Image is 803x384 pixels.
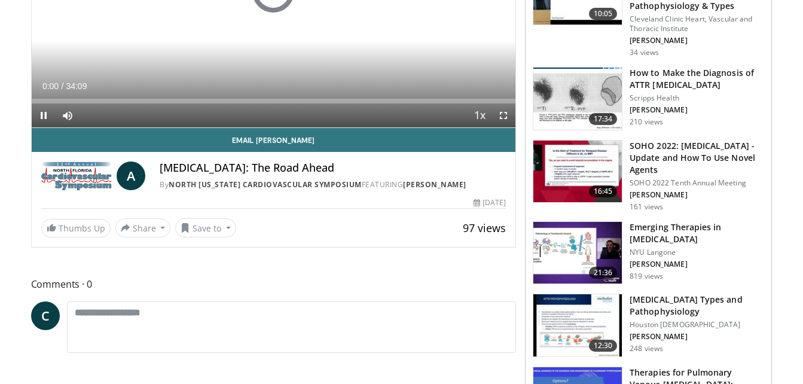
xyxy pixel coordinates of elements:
[463,221,506,235] span: 97 views
[589,267,618,279] span: 21:36
[630,93,764,103] p: Scripps Health
[630,332,764,342] p: [PERSON_NAME]
[533,68,622,130] img: c12b0fdb-e439-4951-8ee6-44c04407b222.150x105_q85_crop-smart_upscale.jpg
[31,276,517,292] span: Comments 0
[41,219,111,237] a: Thumbs Up
[533,222,622,284] img: 8848ec70-46da-480f-ba98-63540507542b.150x105_q85_crop-smart_upscale.jpg
[630,320,764,330] p: Houston [DEMOGRAPHIC_DATA]
[115,218,171,237] button: Share
[403,179,466,190] a: [PERSON_NAME]
[630,260,764,269] p: [PERSON_NAME]
[630,190,764,200] p: [PERSON_NAME]
[32,128,516,152] a: Email [PERSON_NAME]
[175,218,236,237] button: Save to
[630,248,764,257] p: NYU Langone
[589,8,618,20] span: 10:05
[533,221,764,285] a: 21:36 Emerging Therapies in [MEDICAL_DATA] NYU Langone [PERSON_NAME] 819 views
[32,103,56,127] button: Pause
[630,272,663,281] p: 819 views
[474,197,506,208] div: [DATE]
[56,103,80,127] button: Mute
[630,48,659,57] p: 34 views
[630,36,764,45] p: [PERSON_NAME]
[630,67,764,91] h3: How to Make the Diagnosis of ATTR [MEDICAL_DATA]
[533,294,764,357] a: 12:30 [MEDICAL_DATA] Types and Pathophysiology Houston [DEMOGRAPHIC_DATA] [PERSON_NAME] 248 views
[117,161,145,190] a: A
[32,99,516,103] div: Progress Bar
[630,178,764,188] p: SOHO 2022 Tenth Annual Meeting
[630,117,663,127] p: 210 views
[160,161,506,175] h4: [MEDICAL_DATA]: The Road Ahead
[31,301,60,330] a: C
[533,140,764,212] a: 16:45 SOHO 2022: [MEDICAL_DATA] - Update and How To Use Novel Agents SOHO 2022 Tenth Annual Meeti...
[630,344,663,353] p: 248 views
[630,140,764,176] h3: SOHO 2022: [MEDICAL_DATA] - Update and How To Use Novel Agents
[630,202,663,212] p: 161 views
[468,103,491,127] button: Playback Rate
[589,185,618,197] span: 16:45
[160,179,506,190] div: By FEATURING
[169,179,362,190] a: North [US_STATE] Cardiovascular Symposium
[62,81,64,91] span: /
[533,67,764,130] a: 17:34 How to Make the Diagnosis of ATTR [MEDICAL_DATA] Scripps Health [PERSON_NAME] 210 views
[533,141,622,203] img: e66e90e2-96ea-400c-b863-6a503731f831.150x105_q85_crop-smart_upscale.jpg
[533,294,622,356] img: d01a088b-164e-4a2e-acba-ab7b6c94352c.150x105_q85_crop-smart_upscale.jpg
[42,81,59,91] span: 0:00
[491,103,515,127] button: Fullscreen
[41,161,112,190] img: North Florida Cardiovascular Symposium
[66,81,87,91] span: 34:09
[630,105,764,115] p: [PERSON_NAME]
[630,294,764,318] h3: [MEDICAL_DATA] Types and Pathophysiology
[589,113,618,125] span: 17:34
[630,221,764,245] h3: Emerging Therapies in [MEDICAL_DATA]
[589,340,618,352] span: 12:30
[630,14,764,33] p: Cleveland Clinic Heart, Vascular and Thoracic Institute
